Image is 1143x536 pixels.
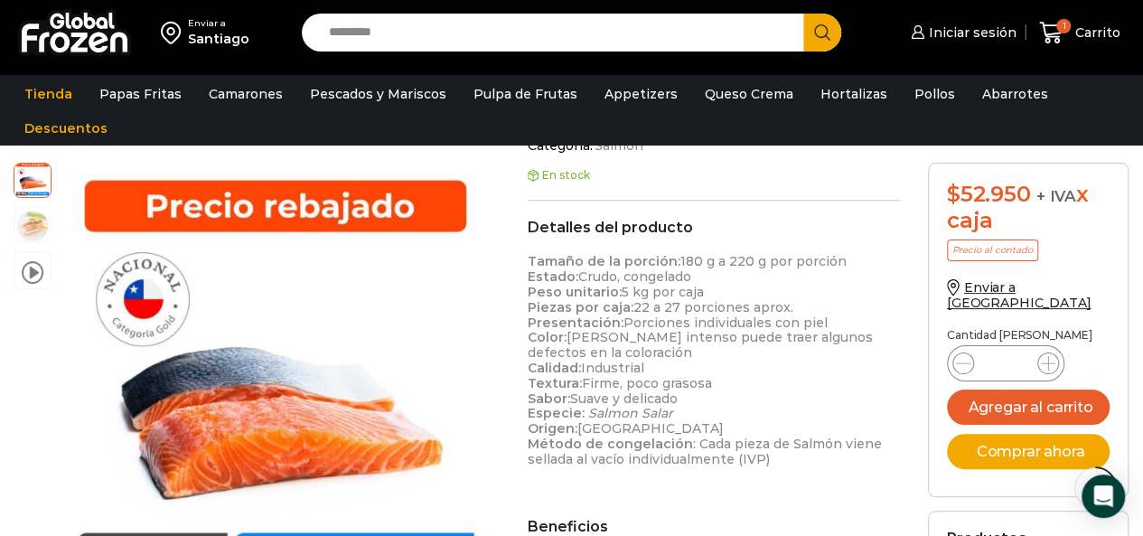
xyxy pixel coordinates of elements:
[528,329,567,345] strong: Color:
[528,420,577,437] strong: Origen:
[15,77,81,111] a: Tienda
[528,518,901,535] h2: Beneficios
[947,329,1110,342] p: Cantidad [PERSON_NAME]
[528,169,901,182] p: En stock
[528,390,570,407] strong: Sabor:
[1056,19,1071,33] span: 1
[14,161,51,197] span: salmon porcion
[528,284,622,300] strong: Peso unitario:
[528,360,581,376] strong: Calidad:
[947,181,1030,207] bdi: 52.950
[464,77,586,111] a: Pulpa de Frutas
[528,375,582,391] strong: Textura:
[811,77,896,111] a: Hortalizas
[803,14,841,52] button: Search button
[1035,12,1125,54] a: 1 Carrito
[528,138,901,154] span: Categoría:
[528,253,680,269] strong: Tamaño de la porción:
[947,390,1110,425] button: Agregar al carrito
[528,268,578,285] strong: Estado:
[988,351,1023,376] input: Product quantity
[301,77,455,111] a: Pescados y Mariscos
[528,219,901,236] h2: Detalles del producto
[528,436,693,452] strong: Método de congelación
[947,434,1110,469] button: Comprar ahora
[906,14,1017,51] a: Iniciar sesión
[161,17,188,48] img: address-field-icon.svg
[90,77,191,111] a: Papas Fritas
[1082,475,1125,518] div: Open Intercom Messenger
[947,279,1091,311] a: Enviar a [GEOGRAPHIC_DATA]
[528,405,585,421] strong: Especie:
[528,315,623,331] strong: Presentación:
[14,208,51,244] span: plato-salmon
[905,77,964,111] a: Pollos
[947,240,1038,261] p: Precio al contado
[696,77,802,111] a: Queso Crema
[1036,187,1076,205] span: + IVA
[592,138,642,154] a: Salmón
[200,77,292,111] a: Camarones
[528,254,901,466] p: 180 g a 220 g por porción Crudo, congelado 5 kg por caja 22 a 27 porciones aprox. Porciones indiv...
[588,405,673,421] em: Salmon Salar
[188,17,249,30] div: Enviar a
[595,77,687,111] a: Appetizers
[528,299,633,315] strong: Piezas por caja:
[1071,24,1120,42] span: Carrito
[188,30,249,48] div: Santiago
[947,182,1110,234] div: x caja
[15,111,117,146] a: Descuentos
[973,77,1057,111] a: Abarrotes
[947,181,960,207] span: $
[924,24,1017,42] span: Iniciar sesión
